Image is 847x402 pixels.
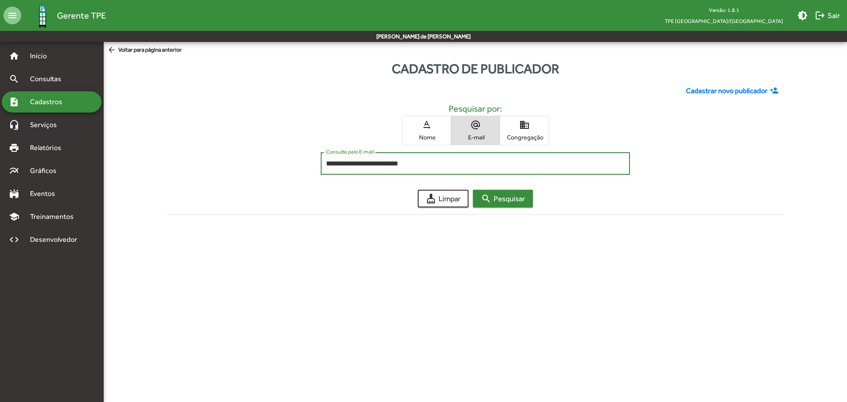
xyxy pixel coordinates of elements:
span: Voltar para página anterior [107,45,182,55]
span: Pesquisar [481,191,525,207]
span: Eventos [25,188,67,199]
mat-icon: menu [4,7,21,24]
mat-icon: domain [519,120,530,130]
button: Congregação [500,116,549,145]
span: Gerente TPE [57,8,106,23]
mat-icon: cleaning_services [426,193,436,204]
button: E-mail [451,116,500,145]
mat-icon: multiline_chart [9,165,19,176]
button: Sair [811,8,843,23]
span: Cadastrar novo publicador [686,86,768,96]
mat-icon: home [9,51,19,61]
mat-icon: logout [815,10,825,21]
mat-icon: brightness_medium [797,10,808,21]
div: Cadastro de publicador [104,59,847,79]
mat-icon: note_add [9,97,19,107]
span: Consultas [25,74,73,84]
span: Limpar [426,191,461,207]
img: Logo [28,1,57,30]
mat-icon: search [481,193,491,204]
button: Nome [402,116,451,145]
mat-icon: search [9,74,19,84]
button: Pesquisar [473,190,533,207]
a: Gerente TPE [21,1,106,30]
span: Sair [815,8,840,23]
mat-icon: headset_mic [9,120,19,130]
h5: Pesquisar por: [173,103,777,114]
button: Limpar [418,190,468,207]
span: Congregação [502,133,547,141]
span: E-mail [453,133,498,141]
span: Serviços [25,120,69,130]
mat-icon: arrow_back [107,45,118,55]
span: Desenvolvedor [25,234,87,245]
span: Relatórios [25,143,73,153]
span: TPE [GEOGRAPHIC_DATA]/[GEOGRAPHIC_DATA] [658,15,790,26]
span: Treinamentos [25,211,84,222]
mat-icon: person_add [770,86,781,96]
mat-icon: code [9,234,19,245]
mat-icon: print [9,143,19,153]
span: Início [25,51,60,61]
div: Versão: 1.8.1 [658,4,790,15]
mat-icon: stadium [9,188,19,199]
span: Nome [405,133,449,141]
mat-icon: school [9,211,19,222]
span: Gráficos [25,165,68,176]
span: Cadastros [25,97,74,107]
mat-icon: text_rotation_none [421,120,432,130]
mat-icon: alternate_email [470,120,481,130]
